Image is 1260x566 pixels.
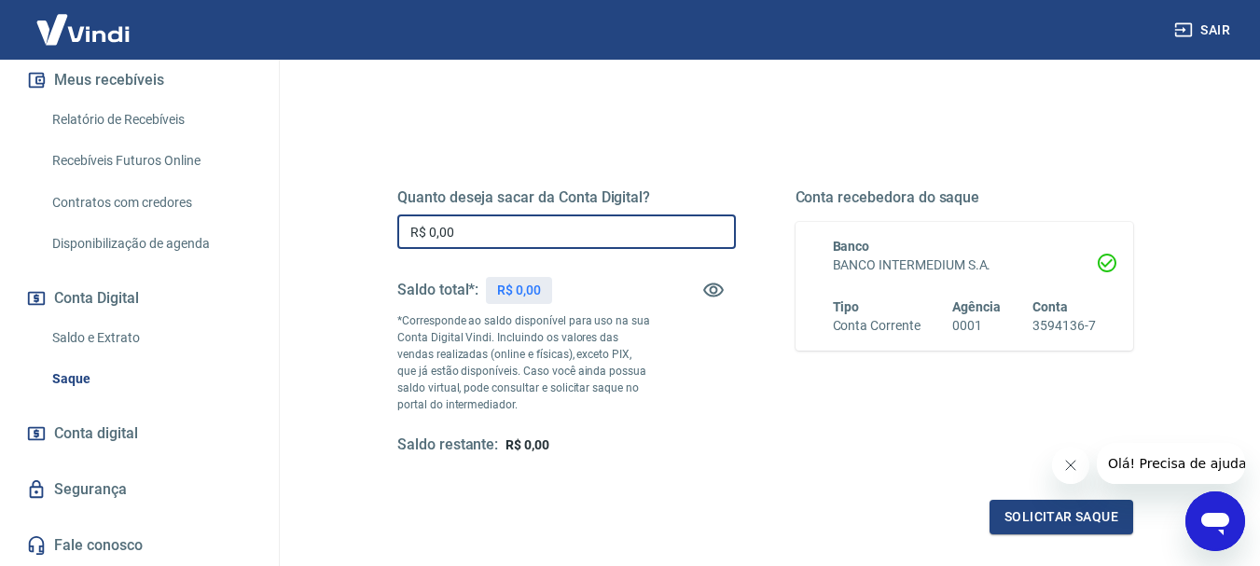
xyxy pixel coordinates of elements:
p: R$ 0,00 [497,281,541,300]
h6: Conta Corrente [833,316,921,336]
span: Conta digital [54,421,138,447]
span: Conta [1032,299,1068,314]
h6: 0001 [952,316,1001,336]
a: Conta digital [22,413,256,454]
span: Banco [833,239,870,254]
img: Vindi [22,1,144,58]
button: Meus recebíveis [22,60,256,101]
span: Olá! Precisa de ajuda? [11,13,157,28]
iframe: Botão para abrir a janela de mensagens [1185,491,1245,551]
button: Sair [1170,13,1238,48]
p: *Corresponde ao saldo disponível para uso na sua Conta Digital Vindi. Incluindo os valores das ve... [397,312,651,413]
h5: Conta recebedora do saque [796,188,1134,207]
span: R$ 0,00 [505,437,549,452]
a: Fale conosco [22,525,256,566]
iframe: Fechar mensagem [1052,447,1089,484]
h6: 3594136-7 [1032,316,1096,336]
a: Contratos com credores [45,184,256,222]
iframe: Mensagem da empresa [1097,443,1245,484]
a: Saldo e Extrato [45,319,256,357]
h5: Quanto deseja sacar da Conta Digital? [397,188,736,207]
h6: BANCO INTERMEDIUM S.A. [833,255,1097,275]
h5: Saldo total*: [397,281,478,299]
button: Solicitar saque [990,500,1133,534]
button: Conta Digital [22,278,256,319]
a: Segurança [22,469,256,510]
a: Relatório de Recebíveis [45,101,256,139]
span: Agência [952,299,1001,314]
a: Saque [45,360,256,398]
a: Disponibilização de agenda [45,225,256,263]
span: Tipo [833,299,860,314]
h5: Saldo restante: [397,435,498,455]
a: Recebíveis Futuros Online [45,142,256,180]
